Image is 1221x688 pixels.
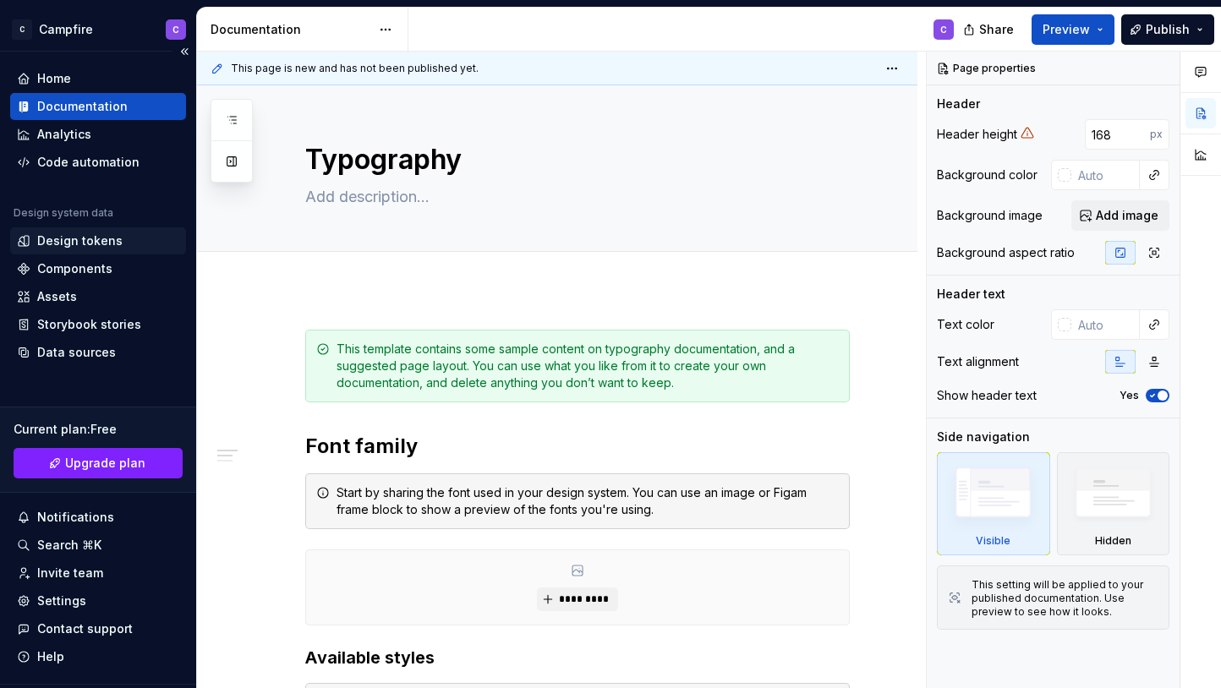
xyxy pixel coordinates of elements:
span: This page is new and has not been published yet. [231,62,479,75]
input: Auto [1085,119,1150,150]
div: C [172,23,179,36]
span: Upgrade plan [65,455,145,472]
div: Show header text [937,387,1037,404]
div: Hidden [1057,452,1170,555]
div: Components [37,260,112,277]
a: Assets [10,283,186,310]
span: Add image [1096,207,1158,224]
input: Auto [1071,309,1140,340]
div: Design tokens [37,232,123,249]
h3: Available styles [305,646,850,669]
div: Side navigation [937,429,1030,445]
a: Invite team [10,560,186,587]
button: Publish [1121,14,1214,45]
div: C [12,19,32,40]
div: This template contains some sample content on typography documentation, and a suggested page layo... [337,341,839,391]
div: Settings [37,592,86,609]
a: Documentation [10,93,186,120]
button: Help [10,643,186,670]
a: Code automation [10,149,186,176]
div: Visible [937,452,1050,555]
div: Current plan : Free [14,421,183,438]
button: Upgrade plan [14,448,183,478]
button: Contact support [10,615,186,642]
div: Assets [37,288,77,305]
button: Preview [1032,14,1114,45]
div: Design system data [14,206,113,220]
span: Preview [1043,21,1090,38]
div: Storybook stories [37,316,141,333]
span: Publish [1146,21,1190,38]
div: Code automation [37,154,140,171]
div: Search ⌘K [37,537,101,554]
div: Contact support [37,620,133,637]
span: Share [979,21,1014,38]
input: Auto [1071,160,1140,190]
button: Share [955,14,1025,45]
a: Settings [10,587,186,614]
p: px [1150,128,1163,141]
div: Background aspect ratio [937,244,1075,261]
a: Components [10,255,186,282]
div: Visible [976,534,1010,548]
div: Home [37,70,71,87]
button: Add image [1071,200,1169,231]
div: Background image [937,207,1043,224]
div: Header [937,96,980,112]
div: Documentation [37,98,128,115]
div: Start by sharing the font used in your design system. You can use an image or Figam frame block t... [337,484,839,518]
button: Notifications [10,504,186,531]
button: Search ⌘K [10,532,186,559]
button: Collapse sidebar [172,40,196,63]
div: Analytics [37,126,91,143]
div: Notifications [37,509,114,526]
div: Hidden [1095,534,1131,548]
a: Storybook stories [10,311,186,338]
textarea: Typography [302,139,846,180]
div: Header height [937,126,1017,143]
div: Campfire [39,21,93,38]
div: Documentation [211,21,370,38]
label: Yes [1120,389,1139,402]
a: Analytics [10,121,186,148]
div: Text alignment [937,353,1019,370]
div: This setting will be applied to your published documentation. Use preview to see how it looks. [972,578,1158,619]
h2: Font family [305,433,850,460]
div: Background color [937,167,1038,183]
div: Header text [937,286,1005,303]
button: CCampfireC [3,11,193,47]
a: Design tokens [10,227,186,254]
a: Data sources [10,339,186,366]
div: Data sources [37,344,116,361]
a: Home [10,65,186,92]
div: Help [37,648,64,665]
div: C [940,23,947,36]
div: Invite team [37,565,103,582]
div: Text color [937,316,994,333]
